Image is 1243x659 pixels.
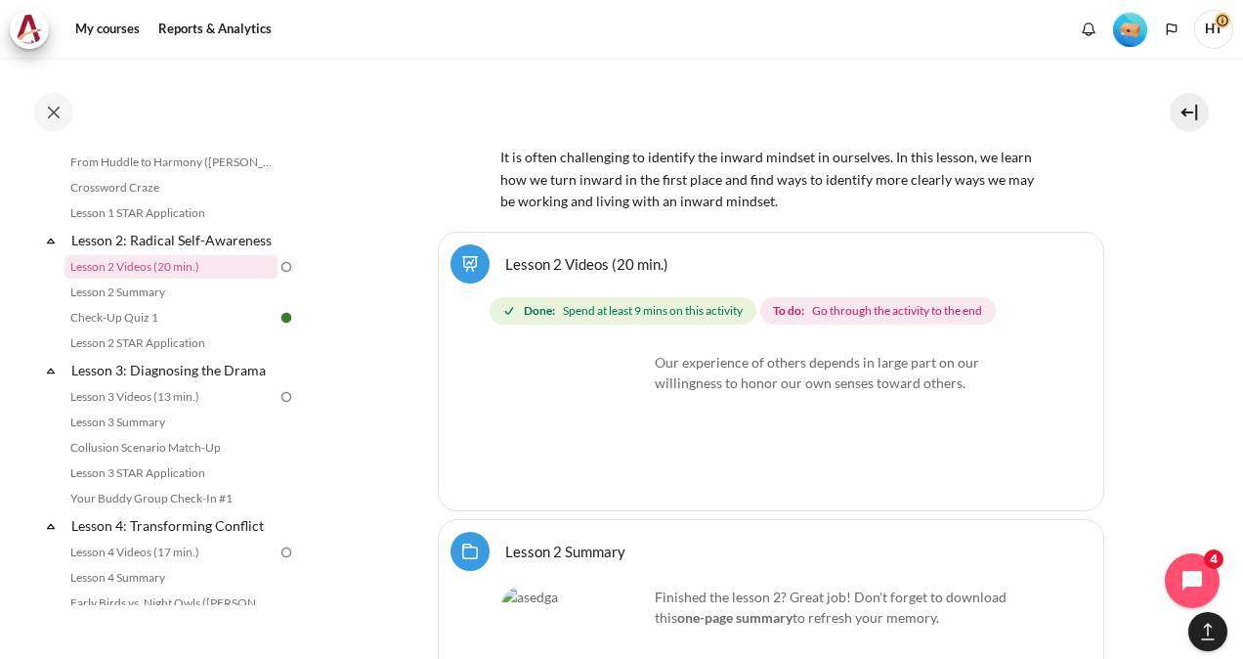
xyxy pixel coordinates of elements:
img: To do [278,544,295,561]
a: Your Buddy Group Check-In #1 [64,487,278,510]
a: Lesson 3 STAR Application [64,461,278,485]
span: Spend at least 9 mins on this activity [563,302,743,320]
strong: Done: [524,302,555,320]
div: Level #1 [1113,11,1147,47]
a: Crossword Craze [64,176,278,199]
img: 2 [500,59,1042,144]
strong: To do: [773,302,804,320]
a: Reports & Analytics [151,10,279,49]
a: From Huddle to Harmony ([PERSON_NAME]'s Story) [64,151,278,174]
a: Lesson 2 Summary [505,542,625,560]
a: Lesson 2 Videos (20 min.) [64,255,278,279]
span: Collapse [41,516,61,536]
img: To do [278,388,295,406]
a: Lesson 1 STAR Application [64,201,278,225]
a: Lesson 3 Summary [64,411,278,434]
strong: one-page summary [677,609,793,626]
a: User menu [1194,10,1233,49]
a: Lesson 3: Diagnosing the Drama [68,357,278,383]
div: Show notification window with no new notifications [1074,15,1103,44]
span: Go through the activity to the end [812,302,982,320]
a: Lesson 4: Transforming Conflict [68,512,278,539]
img: erw [501,352,648,499]
button: Languages [1157,15,1186,44]
a: Lesson 3 Videos (13 min.) [64,385,278,409]
img: Level #1 [1113,13,1147,47]
img: Architeck [16,15,43,44]
a: Collusion Scenario Match-Up [64,436,278,460]
a: Architeck Architeck [10,10,59,49]
span: It is often challenging to identify the inward mindset in ourselves. In this lesson, we learn how... [500,127,1042,210]
a: Lesson 2: Radical Self-Awareness [68,227,278,253]
span: HT [1194,10,1233,49]
a: Lesson 2 STAR Application [64,331,278,355]
a: Lesson 4 Videos (17 min.) [64,541,278,564]
a: Check-Up Quiz 1 [64,306,278,329]
img: Done [278,309,295,327]
a: Lesson 2 Summary [64,281,278,304]
a: Lesson 2 Videos (20 min.) [505,254,668,273]
a: My courses [68,10,147,49]
p: Finished the lesson 2? Great job! Don't forget to download this to refresh your memory. [501,587,1041,628]
button: [[backtotopbutton]] [1188,612,1227,651]
p: Our experience of others depends in large part on our willingness to honor our own senses toward ... [501,352,1041,393]
a: Level #1 [1105,11,1155,47]
a: Lesson 4 Summary [64,566,278,590]
a: Early Birds vs. Night Owls ([PERSON_NAME]'s Story) [64,592,278,615]
span: Collapse [41,231,61,250]
img: To do [278,258,295,276]
div: Completion requirements for Lesson 2 Videos (20 min.) [490,293,1060,329]
span: Collapse [41,361,61,380]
